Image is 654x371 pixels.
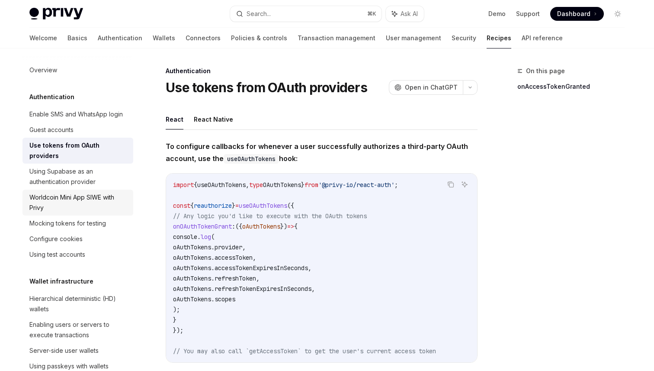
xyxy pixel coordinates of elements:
span: . [211,295,215,303]
span: import [173,181,194,189]
div: Server-side user wallets [29,345,99,356]
span: // Any logic you'd like to execute with the OAuth tokens [173,212,367,220]
span: Ask AI [401,10,418,18]
span: } [173,316,176,324]
button: Ask AI [386,6,424,22]
h5: Wallet infrastructure [29,276,93,287]
img: light logo [29,8,83,20]
div: Configure cookies [29,234,83,244]
span: = [235,202,239,210]
a: Enable SMS and WhatsApp login [22,106,133,122]
a: Server-side user wallets [22,343,133,358]
span: accessToken [215,254,253,261]
a: Configure cookies [22,231,133,247]
span: , [246,181,249,189]
button: Ask AI [459,179,470,190]
span: oAuthTokens [173,264,211,272]
button: Open in ChatGPT [389,80,463,95]
span: } [301,181,305,189]
a: User management [386,28,441,48]
div: Hierarchical deterministic (HD) wallets [29,294,128,314]
span: . [211,264,215,272]
a: Welcome [29,28,57,48]
h1: Use tokens from OAuth providers [166,80,367,95]
button: Search...⌘K [230,6,381,22]
strong: To configure callbacks for whenever a user successfully authorizes a third-party OAuth account, u... [166,142,468,163]
a: Enabling users or servers to execute transactions [22,317,133,343]
h5: Authentication [29,92,74,102]
span: ; [394,181,398,189]
span: { [294,223,298,230]
span: ({ [287,202,294,210]
a: Wallets [153,28,175,48]
span: useOAuthTokens [197,181,246,189]
span: ); [173,306,180,313]
span: '@privy-io/react-auth' [318,181,394,189]
span: oAuthTokens [173,274,211,282]
a: Connectors [186,28,221,48]
span: , [308,264,311,272]
a: Using Supabase as an authentication provider [22,164,133,190]
span: reauthorize [194,202,232,210]
span: , [256,274,260,282]
span: , [253,254,256,261]
a: Guest accounts [22,122,133,138]
span: On this page [526,66,565,76]
button: Copy the contents from the code block [445,179,456,190]
span: } [232,202,235,210]
span: scopes [215,295,235,303]
a: Mocking tokens for testing [22,216,133,231]
a: Worldcoin Mini App SIWE with Privy [22,190,133,216]
div: Mocking tokens for testing [29,218,106,229]
div: Worldcoin Mini App SIWE with Privy [29,192,128,213]
div: Using test accounts [29,249,85,260]
a: Hierarchical deterministic (HD) wallets [22,291,133,317]
span: Open in ChatGPT [405,83,458,92]
a: Authentication [98,28,142,48]
span: useOAuthTokens [239,202,287,210]
div: Enable SMS and WhatsApp login [29,109,123,119]
span: // You may also call `getAccessToken` to get the user's current access token [173,347,436,355]
span: { [190,202,194,210]
span: provider [215,243,242,251]
span: . [211,274,215,282]
span: oAuthTokens [242,223,280,230]
a: Demo [488,10,506,18]
span: oAuthTokens [173,254,211,261]
span: . [197,233,201,241]
a: Security [452,28,476,48]
a: Overview [22,62,133,78]
span: const [173,202,190,210]
span: ( [211,233,215,241]
span: . [211,243,215,251]
span: from [305,181,318,189]
div: Guest accounts [29,125,74,135]
span: log [201,233,211,241]
span: }); [173,326,183,334]
span: ({ [235,223,242,230]
div: Search... [247,9,271,19]
code: useOAuthTokens [224,154,279,164]
a: onAccessTokenGranted [517,80,632,94]
div: Use tokens from OAuth providers [29,140,128,161]
span: }) [280,223,287,230]
a: Basics [67,28,87,48]
a: Use tokens from OAuth providers [22,138,133,164]
span: oAuthTokens [173,285,211,293]
a: Using test accounts [22,247,133,262]
span: . [211,285,215,293]
span: , [242,243,246,251]
span: , [311,285,315,293]
div: Enabling users or servers to execute transactions [29,319,128,340]
span: ⌘ K [367,10,376,17]
span: onOAuthTokenGrant [173,223,232,230]
button: React [166,109,183,129]
div: Using Supabase as an authentication provider [29,166,128,187]
span: Dashboard [557,10,590,18]
span: : [232,223,235,230]
a: Dashboard [550,7,604,21]
a: Transaction management [298,28,375,48]
a: Recipes [487,28,511,48]
span: type [249,181,263,189]
button: React Native [194,109,233,129]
